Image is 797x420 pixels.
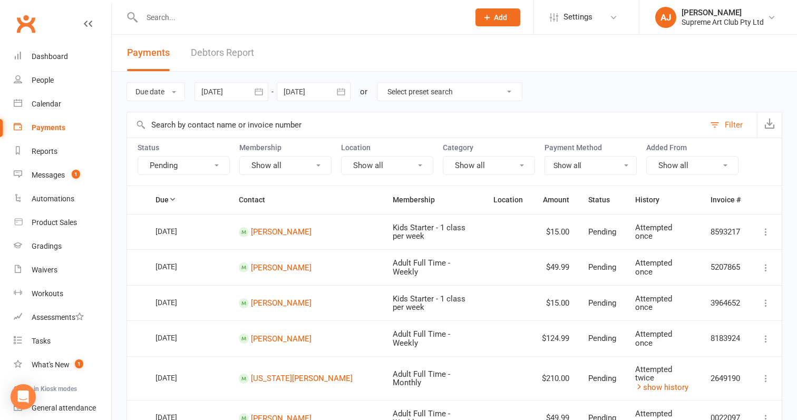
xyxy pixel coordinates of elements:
[14,45,111,69] a: Dashboard
[383,186,484,213] th: Membership
[701,186,750,213] th: Invoice #
[532,214,579,250] td: $15.00
[14,187,111,211] a: Automations
[32,404,96,412] div: General attendance
[701,214,750,250] td: 8593217
[360,85,367,98] div: or
[155,329,204,346] div: [DATE]
[13,11,39,37] a: Clubworx
[11,384,36,409] div: Open Intercom Messenger
[588,298,616,308] span: Pending
[72,170,80,179] span: 1
[14,235,111,258] a: Gradings
[155,294,204,310] div: [DATE]
[14,258,111,282] a: Waivers
[138,156,230,175] button: Pending
[32,147,57,155] div: Reports
[32,266,57,274] div: Waivers
[75,359,83,368] span: 1
[646,156,738,175] button: Show all
[155,223,204,239] div: [DATE]
[32,337,51,345] div: Tasks
[14,140,111,163] a: Reports
[14,69,111,92] a: People
[32,218,77,227] div: Product Sales
[251,334,312,343] a: [PERSON_NAME]
[484,186,532,213] th: Location
[725,119,743,131] div: Filter
[32,123,65,132] div: Payments
[14,116,111,140] a: Payments
[682,17,764,27] div: Supreme Art Club Pty Ltd
[239,143,332,152] label: Membership
[229,186,383,213] th: Contact
[32,313,84,321] div: Assessments
[14,282,111,306] a: Workouts
[705,112,757,138] button: Filter
[393,223,465,241] span: Kids Starter - 1 class per week
[155,369,204,386] div: [DATE]
[191,35,254,71] a: Debtors Report
[251,262,312,272] a: [PERSON_NAME]
[626,186,701,213] th: History
[14,163,111,187] a: Messages 1
[139,10,462,25] input: Search...
[635,223,672,241] span: Attempted once
[251,227,312,237] a: [PERSON_NAME]
[341,143,433,152] label: Location
[14,306,111,329] a: Assessments
[532,186,579,213] th: Amount
[138,143,230,152] label: Status
[251,374,353,383] a: [US_STATE][PERSON_NAME]
[393,329,450,348] span: Adult Full Time - Weekly
[14,396,111,420] a: General attendance kiosk mode
[579,186,626,213] th: Status
[155,258,204,275] div: [DATE]
[588,262,616,272] span: Pending
[239,156,332,175] button: Show all
[701,320,750,356] td: 8183924
[32,194,74,203] div: Automations
[701,249,750,285] td: 5207865
[146,186,229,213] th: Due
[443,143,535,152] label: Category
[588,334,616,343] span: Pending
[635,294,672,312] span: Attempted once
[14,329,111,353] a: Tasks
[635,383,688,392] a: show history
[646,143,738,152] label: Added From
[588,227,616,237] span: Pending
[532,356,579,401] td: $210.00
[251,298,312,308] a: [PERSON_NAME]
[32,242,62,250] div: Gradings
[341,156,433,175] button: Show all
[701,356,750,401] td: 2649190
[588,374,616,383] span: Pending
[635,365,672,383] span: Attempted twice
[701,285,750,321] td: 3964652
[32,100,61,108] div: Calendar
[443,156,535,175] button: Show all
[494,13,507,22] span: Add
[127,112,705,138] input: Search by contact name or invoice number
[635,258,672,277] span: Attempted once
[545,143,637,152] label: Payment Method
[393,294,465,312] span: Kids Starter - 1 class per week
[32,76,54,84] div: People
[563,5,592,29] span: Settings
[14,211,111,235] a: Product Sales
[682,8,764,17] div: [PERSON_NAME]
[532,285,579,321] td: $15.00
[127,35,170,71] button: Payments
[32,289,63,298] div: Workouts
[475,8,520,26] button: Add
[393,258,450,277] span: Adult Full Time - Weekly
[32,360,70,369] div: What's New
[14,353,111,377] a: What's New1
[127,47,170,58] span: Payments
[14,92,111,116] a: Calendar
[393,369,450,388] span: Adult Full Time - Monthly
[655,7,676,28] div: AJ
[32,52,68,61] div: Dashboard
[635,329,672,348] span: Attempted once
